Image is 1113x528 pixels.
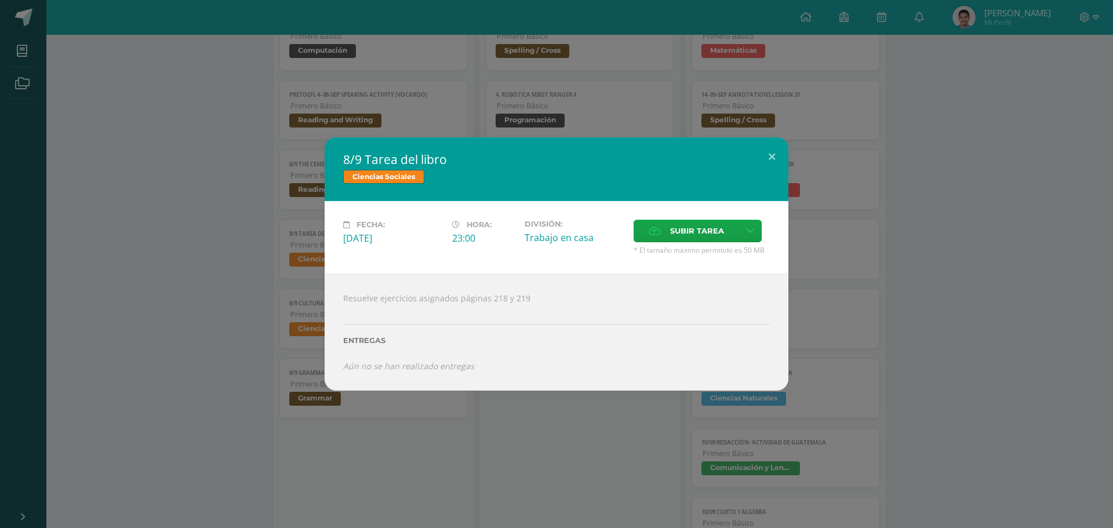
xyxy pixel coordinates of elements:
div: Trabajo en casa [525,231,624,244]
span: Ciencias Sociales [343,170,424,184]
div: Resuelve ejercicios asignados páginas 218 y 219 [325,274,788,391]
div: [DATE] [343,232,443,245]
span: * El tamaño máximo permitido es 50 MB [634,245,770,255]
span: Hora: [467,220,492,229]
i: Aún no se han realizado entregas [343,361,474,372]
h2: 8/9 Tarea del libro [343,151,770,167]
label: División: [525,220,624,228]
label: Entregas [343,336,770,345]
span: Fecha: [357,220,385,229]
button: Close (Esc) [755,137,788,177]
div: 23:00 [452,232,515,245]
span: Subir tarea [670,220,724,242]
